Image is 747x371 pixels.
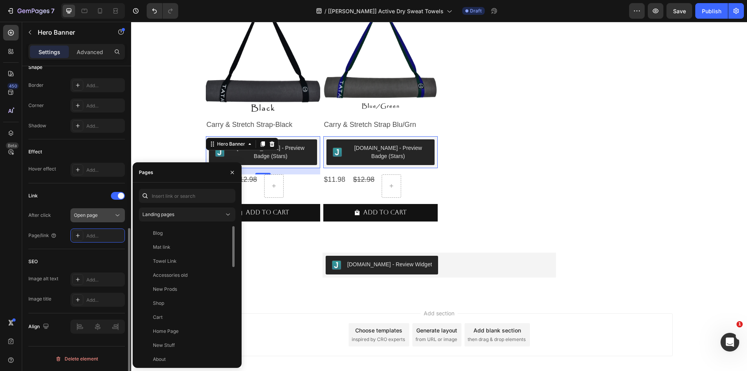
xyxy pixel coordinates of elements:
button: Landing pages [139,207,235,222]
button: Add To cart [75,182,189,200]
button: Judge.me - Preview Badge (Stars) [195,118,303,143]
div: Add... [86,123,123,130]
div: [DOMAIN_NAME] - Review Widget [216,239,301,247]
div: Align [28,322,51,332]
img: Judgeme.png [84,126,93,135]
div: New Prods [153,286,177,293]
div: Shape [28,64,42,71]
div: Link [28,192,38,199]
div: Shop [153,300,164,307]
div: Add To cart [115,185,158,197]
div: Add... [86,232,123,239]
h2: Carry & Stretch Strap Blu/Grn [192,98,307,108]
div: $11.98 [75,153,98,163]
p: Hero Banner [38,28,104,37]
img: Judgeme.png [201,239,210,248]
div: Image title [28,295,51,302]
span: Draft [470,7,482,14]
div: Image alt text [28,275,58,282]
p: 7 [51,6,54,16]
div: New Stuff [153,342,175,349]
button: Delete element [28,353,125,365]
div: Hero Banner [84,119,116,126]
p: Advanced [77,48,103,56]
div: $11.98 [192,153,215,163]
div: After click [28,212,51,219]
button: Save [666,3,692,19]
div: Border [28,82,44,89]
div: Delete element [55,354,98,364]
div: SEO [28,258,38,265]
span: 1 [736,321,743,327]
div: $12.98 [104,153,127,163]
div: Undo/Redo [147,3,178,19]
button: Judge.me - Preview Badge (Stars) [78,118,186,143]
div: Towel Link [153,258,177,265]
div: Accessories old [153,272,188,279]
button: Open page [70,208,125,222]
div: Add... [86,167,123,174]
div: Publish [702,7,721,15]
div: Mat link [153,244,170,251]
h2: Carry & Stretch Strap-Black [75,98,189,108]
div: Blog [153,230,163,237]
div: Add... [86,276,123,283]
span: Open page [74,212,98,218]
button: Publish [695,3,728,19]
span: from URL or image [284,314,326,321]
button: Judge.me - Review Widget [195,234,307,253]
div: Corner [28,102,44,109]
span: Save [673,8,686,14]
iframe: Intercom live chat [721,333,739,352]
span: Add section [289,287,326,295]
div: [DOMAIN_NAME] - Preview Badge (Stars) [217,122,297,139]
span: then drag & drop elements [337,314,395,321]
div: Hover effect [28,165,56,172]
div: $12.98 [221,153,244,163]
button: Add To cart [192,182,307,200]
div: Pages [139,169,153,176]
iframe: Design area [131,22,747,371]
span: [[PERSON_NAME]] Active Dry Sweat Towels [328,7,444,15]
div: Effect [28,148,42,155]
span: / [324,7,326,15]
div: About [153,356,166,363]
div: Generate layout [285,304,326,313]
div: 450 [7,83,19,89]
img: Judgeme.png [202,126,211,135]
div: Page/link [28,232,57,239]
button: 7 [3,3,58,19]
div: Add... [86,82,123,89]
div: Shadow [28,122,46,129]
p: Settings [39,48,60,56]
div: Add... [86,102,123,109]
div: Home Page [153,328,179,335]
input: Insert link or search [139,189,235,203]
div: Choose templates [224,304,271,313]
div: Add blank section [342,304,390,313]
div: Cart [153,314,163,321]
div: Add To cart [232,185,275,197]
span: Landing pages [142,211,174,217]
div: Add... [86,297,123,304]
div: Beta [6,142,19,149]
span: inspired by CRO experts [221,314,274,321]
div: [DOMAIN_NAME] - Preview Badge (Stars) [100,122,180,139]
